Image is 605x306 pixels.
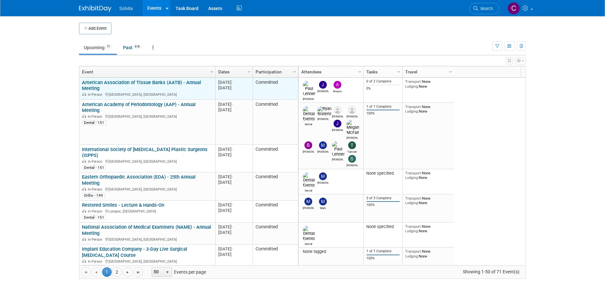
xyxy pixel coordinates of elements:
[82,115,86,118] img: In-Person Event
[232,202,233,207] span: -
[303,226,315,241] img: Dental Events
[405,79,422,84] span: Transport:
[334,106,341,114] img: Ron Mercier
[112,267,122,277] a: 2
[218,246,250,252] div: [DATE]
[303,122,314,126] div: Dental Events
[319,81,327,89] img: Jeremy Wofford
[218,202,250,208] div: [DATE]
[152,268,163,277] span: 50
[317,149,329,153] div: Matthew Burns
[232,174,233,179] span: -
[508,2,520,15] img: Cindy Miller
[82,215,106,220] div: Dental - 151
[366,249,400,254] div: 1 of 1 Complete
[232,246,233,251] span: -
[405,175,419,180] span: Lodging:
[405,196,422,201] span: Transport:
[82,186,212,192] div: [GEOGRAPHIC_DATA], [GEOGRAPHIC_DATA]
[317,180,329,184] div: Matthew Burns
[395,66,403,76] a: Column Settings
[218,147,250,152] div: [DATE]
[232,102,233,107] span: -
[366,111,400,116] div: 100%
[133,267,143,277] a: Go to the last page
[405,109,419,114] span: Lodging:
[405,66,450,77] a: Travel
[246,69,252,74] span: Column Settings
[82,193,105,198] div: Ortho - 149
[82,66,211,77] a: Event
[348,155,356,163] img: Sharon Smith
[82,224,211,236] a: National Association of Medical Examiners (NAME) - Annual Meeting
[357,66,364,76] a: Column Settings
[88,187,104,191] span: In-Person
[291,66,298,76] a: Column Settings
[303,241,314,246] div: Dental Events
[82,209,86,213] img: In-Person Event
[332,141,345,157] img: Paul Lehner
[292,69,297,74] span: Column Settings
[348,141,356,149] img: Tiannah Halcomb
[82,174,196,186] a: Eastern Orthopaedic Association (EOA) - 25th Annual Meeting
[88,115,104,119] span: In-Person
[366,66,398,77] a: Tasks
[79,41,117,54] a: Upcoming71
[218,208,250,213] div: [DATE]
[256,66,294,77] a: Participation
[405,171,452,180] div: None None
[319,141,327,149] img: Matthew Burns
[405,84,419,89] span: Lodging:
[303,96,314,101] div: Paul Lehner
[447,66,454,76] a: Column Settings
[303,106,315,122] img: Dental Events
[119,6,133,11] span: Solvita
[357,69,362,74] span: Column Settings
[218,224,250,230] div: [DATE]
[448,69,453,74] span: Column Settings
[218,102,250,107] div: [DATE]
[82,208,212,214] div: Lompoc, [GEOGRAPHIC_DATA]
[232,80,233,85] span: -
[366,171,400,176] div: None specified
[405,224,452,234] div: None None
[347,114,358,118] div: Lisa Stratton
[332,114,343,118] div: Ron Mercier
[332,127,343,132] div: Jeremy Northcutt
[332,157,343,161] div: Paul Lehner
[209,69,214,74] span: Column Settings
[332,89,343,93] div: Aireyon Guy
[334,120,341,127] img: Jeremy Northcutt
[82,246,187,258] a: Implant Education Company - 3-Day Live Surgical [MEDICAL_DATA] Course
[347,120,359,135] img: Megan McFall
[218,107,250,113] div: [DATE]
[82,236,212,242] div: [GEOGRAPHIC_DATA], [GEOGRAPHIC_DATA]
[253,78,298,100] td: Committed
[246,66,253,76] a: Column Settings
[82,80,201,92] a: American Association of Tissue Banks (AATB) - Annual Meeting
[82,202,164,208] a: Restored Smiles - Lecture & Hands-On
[82,258,212,264] div: [GEOGRAPHIC_DATA], [GEOGRAPHIC_DATA]
[218,66,248,77] a: Dates
[347,149,358,153] div: Tiannah Halcomb
[303,172,315,188] img: Dental Events
[82,114,212,119] div: [GEOGRAPHIC_DATA], [GEOGRAPHIC_DATA]
[366,104,400,109] div: 1 of 1 Complete
[102,267,112,277] span: 1
[303,188,314,192] div: Dental Events
[405,229,419,233] span: Lodging:
[91,267,101,277] a: Go to the previous page
[405,104,422,109] span: Transport:
[303,205,314,210] div: Matt Stanton
[83,270,88,275] span: Go to the first page
[405,224,422,229] span: Transport:
[366,86,400,91] div: 0%
[88,93,104,97] span: In-Person
[319,172,327,180] img: Matthew Burns
[317,89,329,93] div: Jeremy Wofford
[469,3,499,14] a: Search
[317,116,329,121] div: Ryan Brateris
[405,171,422,175] span: Transport:
[143,267,212,277] span: Events per page
[405,104,452,114] div: None None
